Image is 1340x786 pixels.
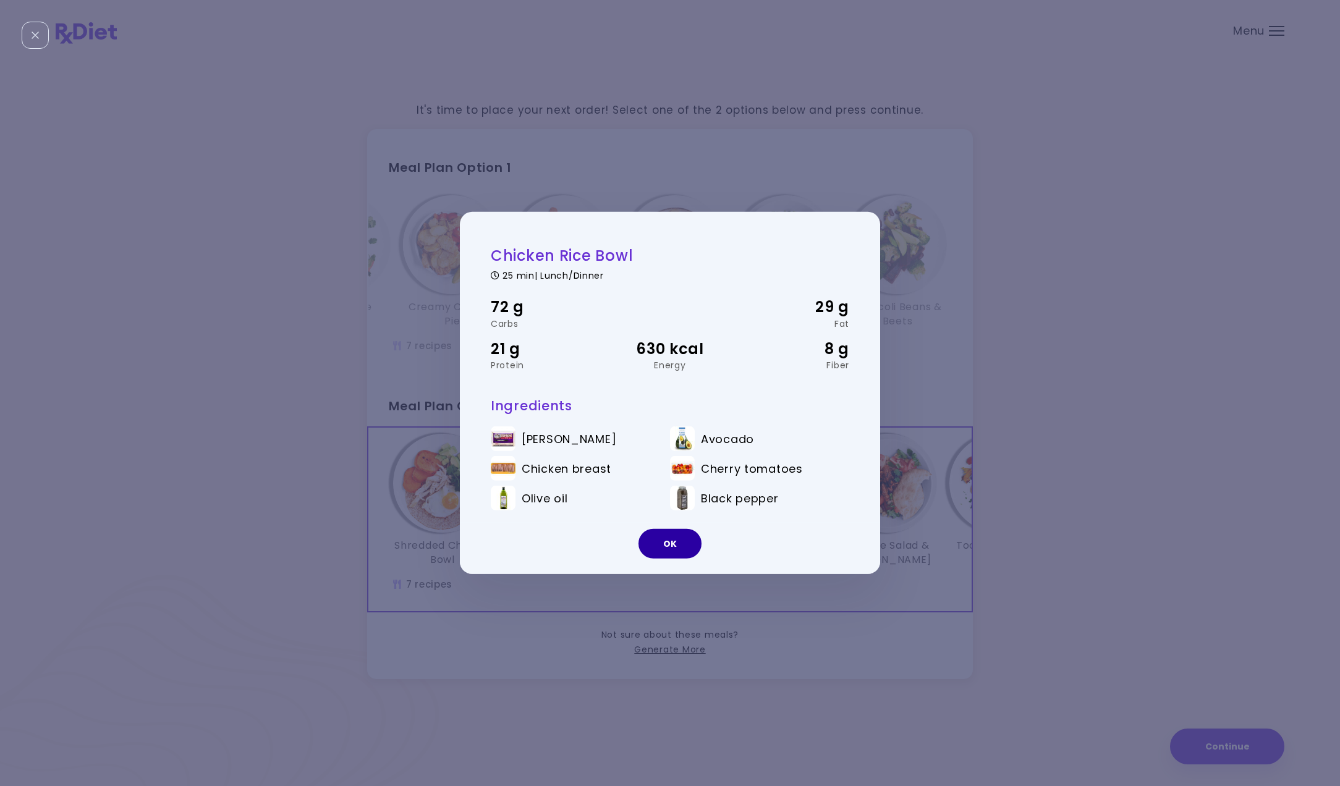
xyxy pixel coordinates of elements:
span: Avocado [701,432,754,446]
div: 72 g [491,295,610,319]
div: 29 g [730,295,849,319]
div: Fiber [730,361,849,370]
div: Fat [730,319,849,327]
span: Black pepper [701,491,779,505]
div: Close [22,22,49,49]
h3: Ingredients [491,397,849,414]
span: [PERSON_NAME] [522,432,616,446]
h2: Chicken Rice Bowl [491,246,849,265]
div: 8 g [730,337,849,360]
button: OK [638,529,702,559]
div: 21 g [491,337,610,360]
div: Energy [610,361,729,370]
span: Cherry tomatoes [701,462,803,475]
div: Protein [491,361,610,370]
div: 25 min | Lunch/Dinner [491,268,849,280]
div: 630 kcal [610,337,729,360]
div: Carbs [491,319,610,327]
span: Olive oil [522,491,567,505]
span: Chicken breast [522,462,611,475]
